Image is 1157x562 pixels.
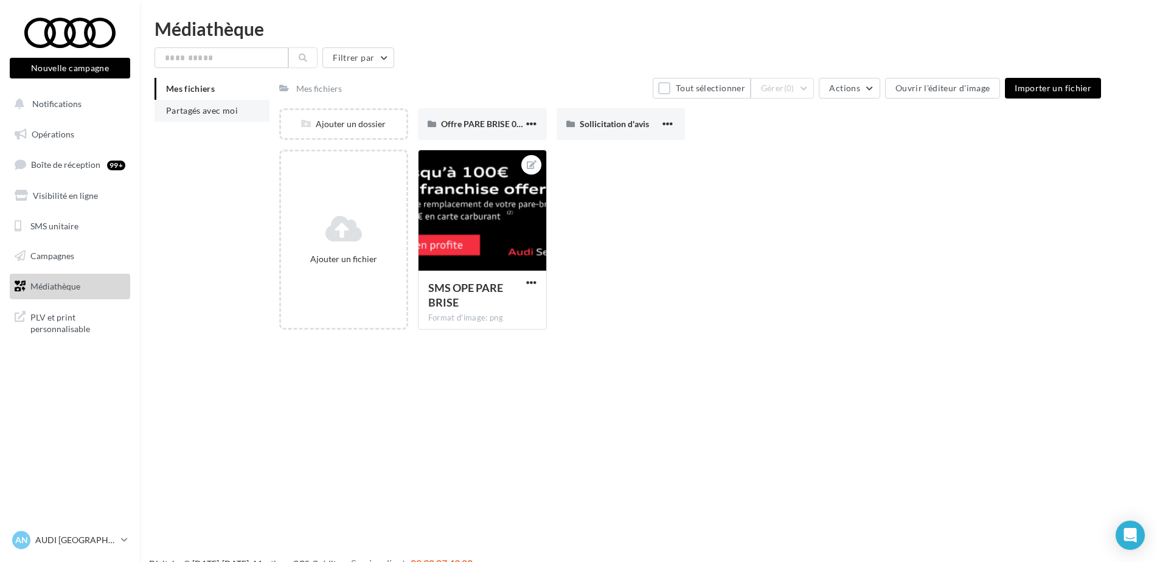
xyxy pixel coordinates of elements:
div: Mes fichiers [296,83,342,95]
span: Mes fichiers [166,83,215,94]
div: Médiathèque [155,19,1142,38]
span: SMS OPE PARE BRISE [428,281,503,309]
a: Boîte de réception99+ [7,151,133,178]
button: Nouvelle campagne [10,58,130,78]
span: Actions [829,83,860,93]
button: Ouvrir l'éditeur d'image [885,78,1000,99]
span: Offre PARE BRISE 025 [441,119,526,129]
span: SMS unitaire [30,220,78,231]
span: Importer un fichier [1015,83,1091,93]
span: Partagés avec moi [166,105,238,116]
span: (0) [784,83,794,93]
div: 99+ [107,161,125,170]
span: Notifications [32,99,82,109]
span: Visibilité en ligne [33,190,98,201]
div: Format d'image: png [428,313,537,324]
button: Actions [819,78,880,99]
div: Open Intercom Messenger [1116,521,1145,550]
button: Filtrer par [322,47,394,68]
div: Ajouter un dossier [281,118,406,130]
a: Visibilité en ligne [7,183,133,209]
a: Campagnes [7,243,133,269]
span: AN [15,534,28,546]
a: SMS unitaire [7,213,133,239]
span: Sollicitation d'avis [580,119,649,129]
a: PLV et print personnalisable [7,304,133,340]
button: Gérer(0) [751,78,815,99]
span: Campagnes [30,251,74,261]
span: Boîte de réception [31,159,100,170]
button: Tout sélectionner [653,78,750,99]
a: Opérations [7,122,133,147]
span: Médiathèque [30,281,80,291]
span: Opérations [32,129,74,139]
a: AN AUDI [GEOGRAPHIC_DATA] [10,529,130,552]
button: Notifications [7,91,128,117]
button: Importer un fichier [1005,78,1101,99]
p: AUDI [GEOGRAPHIC_DATA] [35,534,116,546]
div: Ajouter un fichier [286,253,401,265]
span: PLV et print personnalisable [30,309,125,335]
a: Médiathèque [7,274,133,299]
